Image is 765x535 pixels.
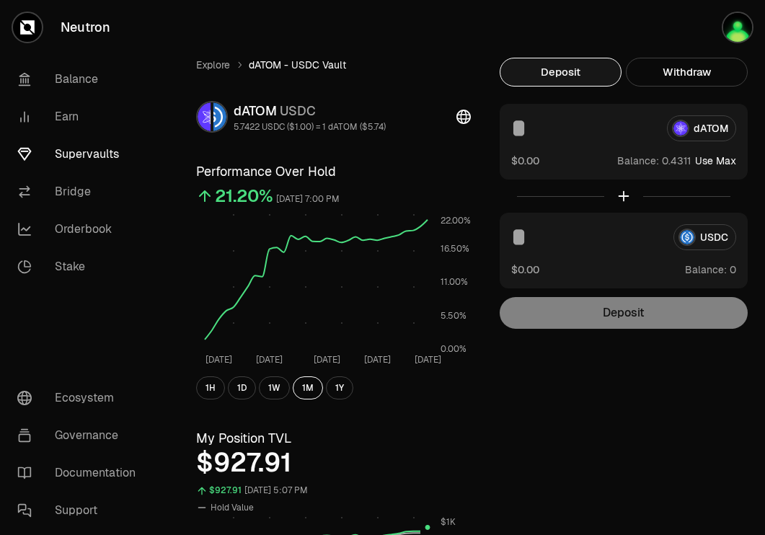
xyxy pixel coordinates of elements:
[211,502,254,513] span: Hold Value
[441,343,466,355] tspan: 0.00%
[209,482,242,499] div: $927.91
[196,376,225,399] button: 1H
[441,276,468,288] tspan: 11.00%
[6,211,156,248] a: Orderbook
[6,248,156,286] a: Stake
[500,58,622,87] button: Deposit
[441,310,466,322] tspan: 5.50%
[276,191,340,208] div: [DATE] 7:00 PM
[6,492,156,529] a: Support
[198,102,211,131] img: dATOM Logo
[249,58,346,72] span: dATOM - USDC Vault
[213,102,226,131] img: USDC Logo
[415,354,441,366] tspan: [DATE]
[280,102,316,119] span: USDC
[6,61,156,98] a: Balance
[228,376,256,399] button: 1D
[441,215,471,226] tspan: 22.00%
[196,58,471,72] nav: breadcrumb
[293,376,323,399] button: 1M
[234,101,386,121] div: dATOM
[6,454,156,492] a: Documentation
[6,417,156,454] a: Governance
[511,262,539,277] button: $0.00
[6,98,156,136] a: Earn
[205,354,232,366] tspan: [DATE]
[6,136,156,173] a: Supervaults
[441,243,469,255] tspan: 16.50%
[196,448,471,477] div: $927.91
[196,58,230,72] a: Explore
[511,153,539,168] button: $0.00
[215,185,273,208] div: 21.20%
[626,58,748,87] button: Withdraw
[364,354,391,366] tspan: [DATE]
[695,154,736,168] button: Use Max
[326,376,353,399] button: 1Y
[259,376,290,399] button: 1W
[6,173,156,211] a: Bridge
[685,262,727,277] span: Balance:
[314,354,340,366] tspan: [DATE]
[723,13,752,42] img: Atom Staking
[256,354,283,366] tspan: [DATE]
[6,379,156,417] a: Ecosystem
[196,428,471,448] h3: My Position TVL
[617,154,659,168] span: Balance:
[196,162,471,182] h3: Performance Over Hold
[244,482,308,499] div: [DATE] 5:07 PM
[441,516,456,528] tspan: $1K
[234,121,386,133] div: 5.7422 USDC ($1.00) = 1 dATOM ($5.74)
